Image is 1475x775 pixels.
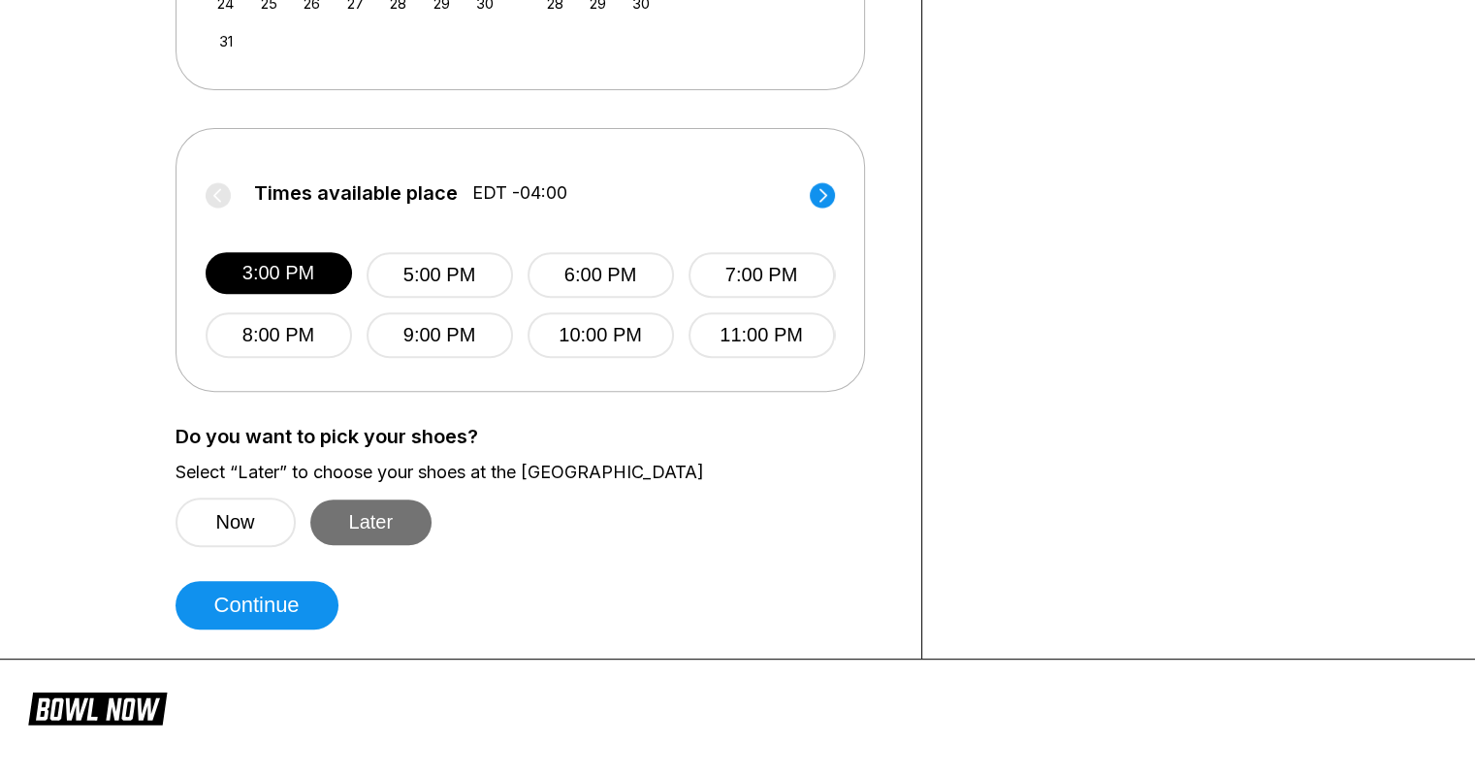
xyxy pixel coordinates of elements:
label: Do you want to pick your shoes? [176,426,892,447]
button: 11:00 PM [689,312,835,358]
button: 6:00 PM [528,252,674,298]
span: EDT -04:00 [472,182,567,204]
button: 3:00 PM [206,252,352,294]
button: 7:00 PM [689,252,835,298]
button: 9:00 PM [367,312,513,358]
button: 5:00 PM [367,252,513,298]
span: Times available place [254,182,458,204]
button: 10:00 PM [528,312,674,358]
button: 8:00 PM [206,312,352,358]
div: Choose Sunday, August 31st, 2025 [212,28,239,54]
button: Later [310,500,433,545]
button: Continue [176,581,338,630]
label: Select “Later” to choose your shoes at the [GEOGRAPHIC_DATA] [176,462,892,483]
button: Now [176,498,296,547]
